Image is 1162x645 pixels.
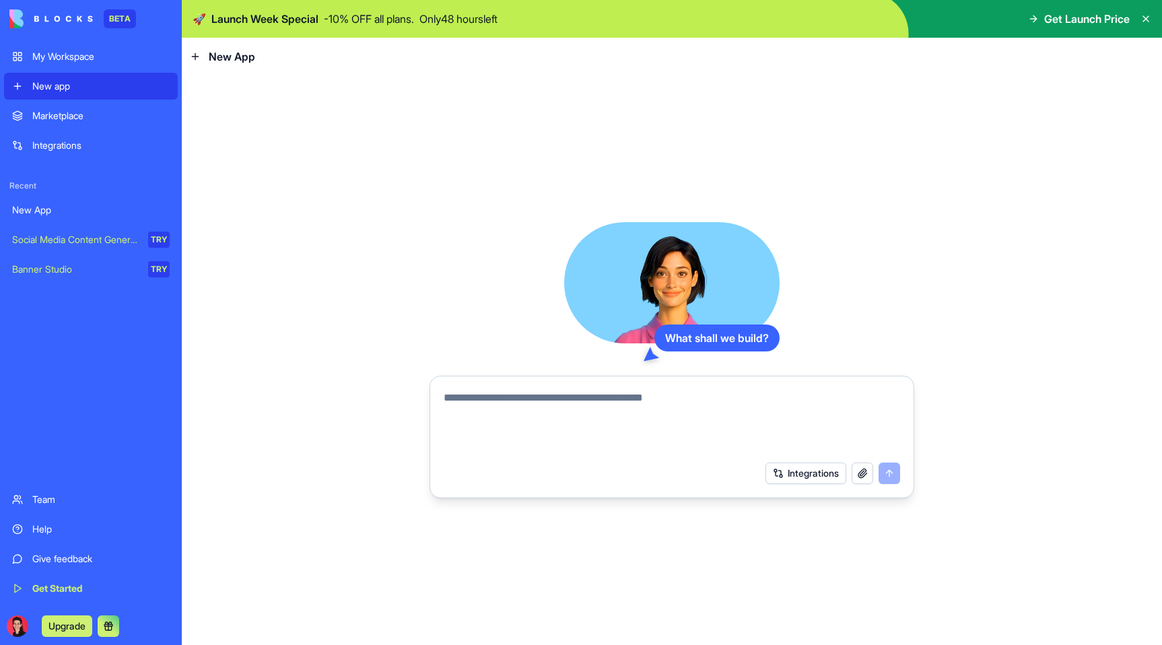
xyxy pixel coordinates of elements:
[4,575,178,602] a: Get Started
[4,43,178,70] a: My Workspace
[32,552,170,566] div: Give feedback
[419,11,498,27] p: Only 48 hours left
[32,109,170,123] div: Marketplace
[1044,11,1130,27] span: Get Launch Price
[7,615,28,637] img: ACg8ocLZaiCUipE8LwOSOgvRcK-FwFRJjjq00OYBP2fXzUXoqZssjgw=s96-c
[12,263,139,276] div: Banner Studio
[4,73,178,100] a: New app
[211,11,318,27] span: Launch Week Special
[32,582,170,595] div: Get Started
[12,233,139,246] div: Social Media Content Generator
[9,9,136,28] a: BETA
[4,256,178,283] a: Banner StudioTRY
[12,203,170,217] div: New App
[4,197,178,224] a: New App
[654,325,780,351] div: What shall we build?
[4,516,178,543] a: Help
[32,79,170,93] div: New app
[4,486,178,513] a: Team
[42,619,92,632] a: Upgrade
[4,180,178,191] span: Recent
[9,9,93,28] img: logo
[324,11,414,27] p: - 10 % OFF all plans.
[209,48,255,65] span: New App
[104,9,136,28] div: BETA
[4,226,178,253] a: Social Media Content GeneratorTRY
[4,132,178,159] a: Integrations
[4,102,178,129] a: Marketplace
[765,463,846,484] button: Integrations
[32,50,170,63] div: My Workspace
[193,11,206,27] span: 🚀
[148,232,170,248] div: TRY
[32,139,170,152] div: Integrations
[4,545,178,572] a: Give feedback
[148,261,170,277] div: TRY
[42,615,92,637] button: Upgrade
[32,493,170,506] div: Team
[32,522,170,536] div: Help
